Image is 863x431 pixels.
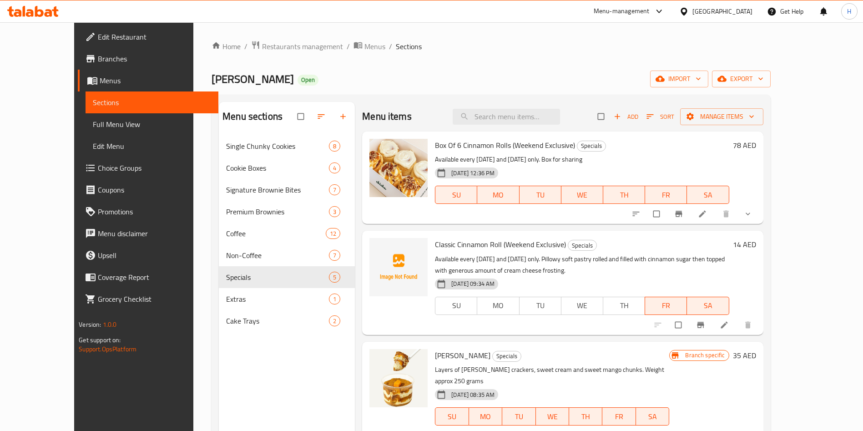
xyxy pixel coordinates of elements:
img: Classic Cinnamon Roll (Weekend Exclusive) [369,238,428,296]
span: Coverage Report [98,272,211,283]
span: Get support on: [79,334,121,346]
a: Coverage Report [78,266,218,288]
span: Single Chunky Cookies [226,141,329,152]
button: MO [477,297,519,315]
button: sort-choices [626,204,648,224]
span: [DATE] 12:36 PM [448,169,498,177]
span: Menu disclaimer [98,228,211,239]
div: Coffee12 [219,223,355,244]
span: FR [649,188,683,202]
a: Restaurants management [251,41,343,52]
button: Sort [644,110,676,124]
span: Version: [79,319,101,330]
span: Menus [100,75,211,86]
span: Add [614,112,638,122]
div: Cake Trays2 [219,310,355,332]
div: items [329,315,340,326]
button: TU [502,407,535,426]
span: MO [481,188,515,202]
span: SU [439,410,465,423]
a: Edit Restaurant [78,26,218,48]
span: Cookie Boxes [226,162,329,173]
a: Upsell [78,244,218,266]
span: Specials [493,351,521,361]
a: Menus [353,41,385,52]
li: / [389,41,392,52]
span: Extras [226,294,329,304]
span: 2 [329,317,340,325]
a: Coupons [78,179,218,201]
button: TH [603,297,645,315]
li: / [244,41,247,52]
span: TU [523,188,558,202]
button: export [712,71,771,87]
h6: 35 AED [733,349,756,362]
button: WE [561,186,603,204]
a: Grocery Checklist [78,288,218,310]
h2: Menu items [362,110,412,123]
span: TH [607,188,641,202]
div: [GEOGRAPHIC_DATA] [692,6,752,16]
span: 8 [329,142,340,151]
div: items [329,250,340,261]
div: Cookie Boxes4 [219,157,355,179]
span: Specials [226,272,329,283]
span: Full Menu View [93,119,211,130]
button: SU [435,297,477,315]
span: Menus [364,41,385,52]
a: Home [212,41,241,52]
button: TU [520,186,561,204]
span: Branches [98,53,211,64]
button: Branch-specific-item [669,204,691,224]
span: Sections [93,97,211,108]
span: MO [473,410,499,423]
span: TH [573,410,599,423]
button: Branch-specific-item [691,315,712,335]
span: Box Of 6 Cinnamon Rolls (Weekend Exclusive) [435,138,575,152]
span: export [719,73,763,85]
button: WE [561,297,603,315]
a: Promotions [78,201,218,223]
span: Branch specific [681,351,728,360]
span: Sort sections [311,106,333,127]
span: Add item [611,110,641,124]
span: SA [691,299,725,312]
span: [DATE] 08:35 AM [448,390,498,399]
div: Premium Brownies3 [219,201,355,223]
span: Select section [592,108,611,125]
span: 7 [329,186,340,194]
span: Choice Groups [98,162,211,173]
button: TH [569,407,602,426]
div: Menu-management [594,6,650,17]
div: Cake Trays [226,315,329,326]
button: FR [645,297,687,315]
img: Mango Graham Small [369,349,428,407]
div: items [329,162,340,173]
button: SA [687,297,729,315]
a: Edit menu item [698,209,709,218]
h6: 78 AED [733,139,756,152]
span: 1.0.0 [103,319,117,330]
button: SA [687,186,729,204]
p: Layers of [PERSON_NAME] crackers, sweet cream and sweet mango chunks. Weight approx 250 grams [435,364,669,387]
div: Extras1 [219,288,355,310]
span: Non-Coffee [226,250,329,261]
div: items [329,141,340,152]
span: 3 [329,208,340,216]
button: SU [435,407,469,426]
span: WE [565,299,600,312]
span: SU [439,188,474,202]
h2: Menu sections [222,110,283,123]
button: TH [603,186,645,204]
span: [PERSON_NAME] [435,349,490,362]
span: Select to update [648,205,667,223]
span: MO [481,299,515,312]
a: Choice Groups [78,157,218,179]
a: Full Menu View [86,113,218,135]
span: 4 [329,164,340,172]
span: TH [607,299,641,312]
span: Signature Brownie Bites [226,184,329,195]
a: Edit Menu [86,135,218,157]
